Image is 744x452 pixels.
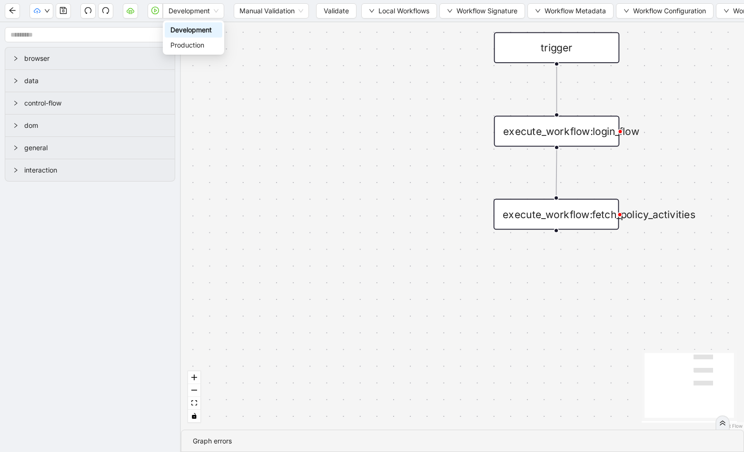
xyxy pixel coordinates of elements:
[102,7,109,14] span: redo
[13,78,19,84] span: right
[13,167,19,173] span: right
[5,159,175,181] div: interaction
[123,3,138,19] button: cloud-server
[494,32,620,63] div: trigger
[9,7,16,14] span: arrow-left
[369,8,375,14] span: down
[5,70,175,92] div: data
[80,3,96,19] button: undo
[151,7,159,14] span: play-circle
[24,165,167,175] span: interaction
[724,8,729,14] span: down
[535,8,541,14] span: down
[5,137,175,159] div: general
[56,3,71,19] button: save
[456,6,517,16] span: Workflow Signature
[24,98,167,108] span: control-flow
[5,92,175,114] div: control-flow
[378,6,429,16] span: Local Workflows
[148,3,163,19] button: play-circle
[60,7,67,14] span: save
[545,6,606,16] span: Workflow Metadata
[324,6,349,16] span: Validate
[44,8,50,14] span: down
[5,48,175,69] div: browser
[239,4,303,18] span: Manual Validation
[494,199,619,230] div: execute_workflow:fetch_policy_activitiesplus-circle
[624,8,629,14] span: down
[84,7,92,14] span: undo
[5,3,20,19] button: arrow-left
[718,423,743,429] a: React Flow attribution
[447,8,453,14] span: down
[30,3,53,19] button: cloud-uploaddown
[34,8,40,14] span: cloud-upload
[13,100,19,106] span: right
[361,3,437,19] button: downLocal Workflows
[169,4,218,18] span: Development
[13,145,19,151] span: right
[527,3,614,19] button: downWorkflow Metadata
[494,199,619,230] div: execute_workflow:fetch_policy_activities
[5,115,175,136] div: dom
[13,123,19,128] span: right
[193,436,732,446] div: Graph errors
[494,115,620,146] div: execute_workflow:login_flow
[13,56,19,61] span: right
[439,3,525,19] button: downWorkflow Signature
[316,3,357,19] button: Validate
[546,242,567,263] span: plus-circle
[556,150,557,195] g: Edge from execute_workflow:login_flow to execute_workflow:fetch_policy_activities
[188,371,200,384] button: zoom in
[127,7,134,14] span: cloud-server
[98,3,113,19] button: redo
[188,397,200,410] button: fit view
[24,143,167,153] span: general
[184,40,191,47] span: double-right
[188,410,200,423] button: toggle interactivity
[616,3,714,19] button: downWorkflow Configuration
[24,120,167,131] span: dom
[633,6,706,16] span: Workflow Configuration
[188,384,200,397] button: zoom out
[24,76,167,86] span: data
[719,420,726,426] span: double-right
[24,53,167,64] span: browser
